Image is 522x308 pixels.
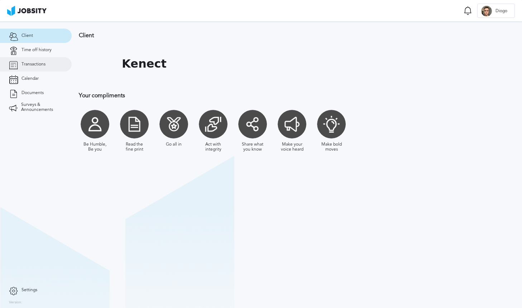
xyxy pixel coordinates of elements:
div: D [481,6,492,16]
div: Go all in [166,142,182,147]
span: Time off history [21,48,52,53]
span: Settings [21,288,37,293]
h3: Your compliments [79,92,468,99]
div: Act with integrity [201,142,226,152]
div: Be Humble, Be you [82,142,107,152]
span: Diogo [492,9,511,14]
span: Surveys & Announcements [21,102,63,112]
div: Share what you know [240,142,265,152]
img: ab4bad089aa723f57921c736e9817d99.png [7,6,47,16]
div: Make your voice heard [279,142,305,152]
div: Read the fine print [122,142,147,152]
span: Transactions [21,62,46,67]
div: Make bold moves [319,142,344,152]
button: DDiogo [477,4,515,18]
span: Calendar [21,76,39,81]
span: Client [21,33,33,38]
span: Documents [21,91,44,96]
h1: Kenect [122,57,167,70]
label: Version: [9,300,22,305]
h3: Client [79,32,468,39]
